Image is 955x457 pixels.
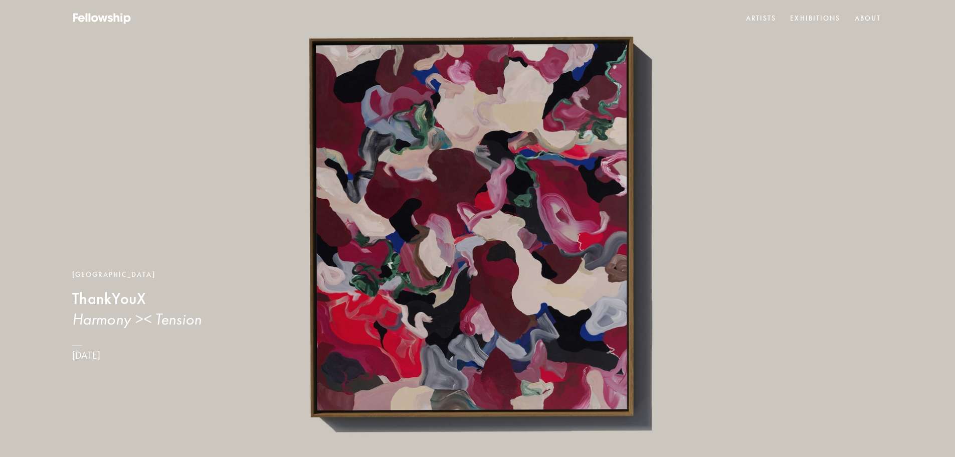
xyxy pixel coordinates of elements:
b: ThankYouX [72,289,145,309]
div: [GEOGRAPHIC_DATA] [72,269,202,280]
a: [GEOGRAPHIC_DATA]ThankYouXHarmony >< Tension[DATE] [72,269,202,362]
h3: Harmony >< Tension [72,309,202,329]
a: Exhibitions [788,11,842,26]
p: [DATE] [72,349,202,362]
a: Artists [744,11,779,26]
a: About [853,11,883,26]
